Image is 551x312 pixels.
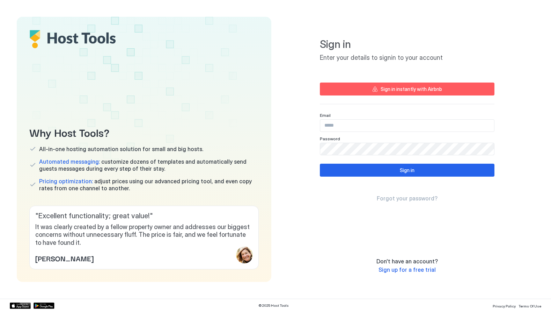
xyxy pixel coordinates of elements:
span: Pricing optimization: [39,178,93,185]
a: Forgot your password? [377,195,438,202]
div: Sign in [400,166,414,174]
button: Sign in instantly with Airbnb [320,83,494,95]
button: Sign in [320,164,494,177]
span: All-in-one hosting automation solution for small and big hosts. [39,146,203,153]
div: profile [236,247,253,263]
span: © 2025 Host Tools [258,303,289,308]
span: Enter your details to signin to your account [320,54,494,62]
a: App Store [10,303,31,309]
span: customize dozens of templates and automatically send guests messages during every step of their s... [39,158,259,172]
a: Google Play Store [34,303,54,309]
span: Sign in [320,38,494,51]
a: Privacy Policy [493,302,516,309]
span: It was clearly created by a fellow property owner and addresses our biggest concerns without unne... [35,223,253,247]
span: Password [320,136,340,141]
span: [PERSON_NAME] [35,253,94,263]
span: Privacy Policy [493,304,516,308]
span: adjust prices using our advanced pricing tool, and even copy rates from one channel to another. [39,178,259,192]
input: Input Field [320,143,494,155]
a: Terms Of Use [519,302,541,309]
span: Why Host Tools? [29,124,259,140]
a: Sign up for a free trial [379,266,436,274]
span: Automated messaging: [39,158,100,165]
span: Terms Of Use [519,304,541,308]
span: Don't have an account? [376,258,438,265]
div: Sign in instantly with Airbnb [381,85,442,93]
span: " Excellent functionality; great value! " [35,212,253,220]
input: Input Field [320,120,494,132]
span: Email [320,113,331,118]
